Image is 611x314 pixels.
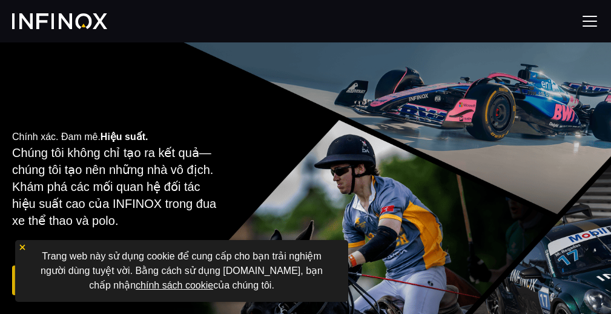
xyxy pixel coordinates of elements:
strong: Hiệu suất. [101,132,148,142]
a: Mở Tài khoản Trực tuyến [12,266,190,295]
p: Chúng tôi không chỉ tạo ra kết quả—chúng tôi tạo nên những nhà vô địch. Khám phá các mối quan hệ ... [12,144,223,229]
a: chính sách cookie [136,280,213,290]
img: yellow close icon [18,243,27,252]
p: Trang web này sử dụng cookie để cung cấp cho bạn trải nghiệm người dùng tuyệt vời. Bằng cách sử d... [21,246,342,296]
